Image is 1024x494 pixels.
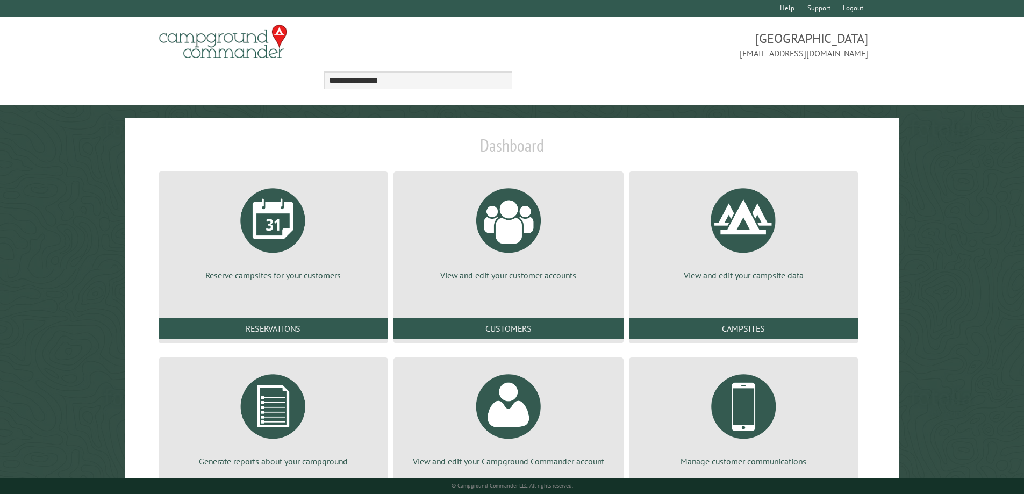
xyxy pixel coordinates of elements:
[171,455,375,467] p: Generate reports about your campground
[629,318,858,339] a: Campsites
[642,455,846,467] p: Manage customer communications
[406,180,610,281] a: View and edit your customer accounts
[156,21,290,63] img: Campground Commander
[406,269,610,281] p: View and edit your customer accounts
[156,135,869,164] h1: Dashboard
[171,366,375,467] a: Generate reports about your campground
[171,180,375,281] a: Reserve campsites for your customers
[642,366,846,467] a: Manage customer communications
[642,269,846,281] p: View and edit your campsite data
[393,318,623,339] a: Customers
[171,269,375,281] p: Reserve campsites for your customers
[452,482,573,489] small: © Campground Commander LLC. All rights reserved.
[512,30,869,60] span: [GEOGRAPHIC_DATA] [EMAIL_ADDRESS][DOMAIN_NAME]
[642,180,846,281] a: View and edit your campsite data
[406,366,610,467] a: View and edit your Campground Commander account
[159,318,388,339] a: Reservations
[406,455,610,467] p: View and edit your Campground Commander account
